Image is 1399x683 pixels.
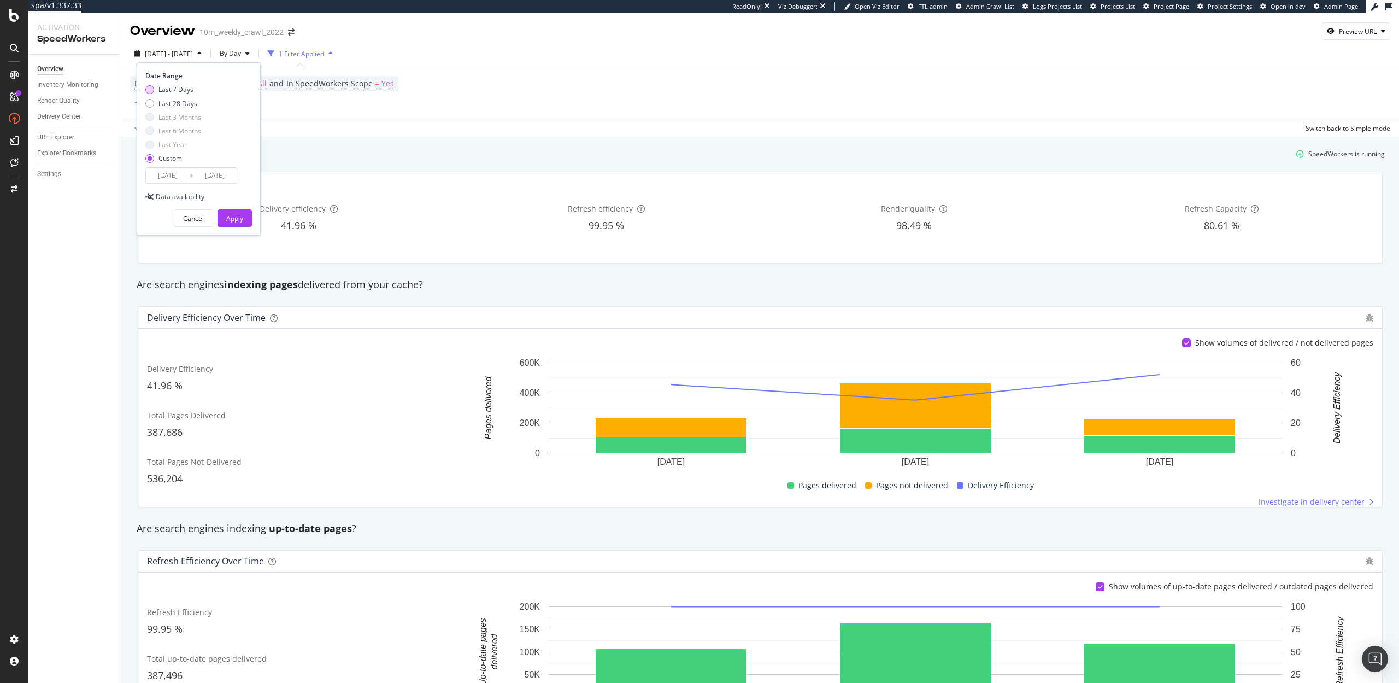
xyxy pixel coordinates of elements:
span: Refresh efficiency [568,203,633,214]
text: [DATE] [657,457,685,466]
text: 100 [1291,602,1306,611]
span: Admin Page [1324,2,1358,10]
a: Project Page [1143,2,1189,11]
span: Refresh Capacity [1185,203,1247,214]
div: Open Intercom Messenger [1362,646,1388,672]
text: 100K [520,647,540,656]
div: Delivery Efficiency over time [147,312,266,323]
span: By Day [215,49,241,58]
div: Are search engines delivered from your cache? [131,278,1389,292]
text: 200K [520,418,540,428]
text: 75 [1291,624,1301,634]
span: Refresh Efficiency [147,607,212,617]
span: Investigate in delivery center [1259,497,1365,507]
div: Preview URL [1339,27,1377,36]
span: 387,686 [147,425,183,439]
a: URL Explorer [37,132,113,143]
span: All [257,76,267,91]
a: FTL admin [908,2,948,11]
div: Switch back to Simple mode [1306,124,1390,133]
span: Render quality [881,203,935,214]
div: bug [1366,557,1373,565]
div: 10m_weekly_crawl_2022 [199,27,284,38]
a: Settings [37,168,113,180]
div: Last 3 Months [145,113,201,122]
div: Date Range [145,71,249,80]
span: Projects List [1101,2,1135,10]
div: Last Year [145,140,201,149]
div: Viz Debugger: [778,2,818,11]
span: Yes [381,76,394,91]
div: Refresh Efficiency over time [147,556,264,567]
a: Overview [37,63,113,75]
div: Custom [145,154,201,163]
span: = [375,78,379,89]
text: Delivery Efficiency [1332,372,1342,444]
div: Explorer Bookmarks [37,148,96,159]
div: Last 28 Days [145,99,201,108]
button: Switch back to Simple mode [1301,119,1390,137]
a: Open Viz Editor [844,2,900,11]
text: delivered [490,633,499,669]
div: Custom [158,154,182,163]
a: Explorer Bookmarks [37,148,113,159]
span: 99.95 % [589,219,624,232]
text: [DATE] [902,457,929,466]
text: 150K [520,624,540,634]
span: FTL admin [918,2,948,10]
text: 60 [1291,358,1301,367]
text: 40 [1291,388,1301,398]
span: Project Settings [1208,2,1252,10]
span: Open Viz Editor [855,2,900,10]
span: 387,496 [147,669,183,682]
span: [DATE] - [DATE] [145,49,193,59]
div: Overview [37,63,63,75]
div: Last 28 Days [158,99,197,108]
text: [DATE] [1146,457,1173,466]
input: End Date [193,168,237,183]
span: Delivery Efficiency [147,364,213,374]
text: 0 [535,448,540,458]
a: Logs Projects List [1022,2,1082,11]
text: 600K [520,358,540,367]
span: Project Page [1154,2,1189,10]
button: Apply [218,209,252,227]
text: 400K [520,388,540,398]
div: SpeedWorkers [37,33,112,45]
div: Cancel [183,214,204,223]
div: bug [1366,314,1373,322]
a: Project Settings [1197,2,1252,11]
div: Delivery Center [37,111,81,122]
span: Logs Projects List [1033,2,1082,10]
div: Data availability [156,192,204,201]
a: Admin Page [1314,2,1358,11]
span: 41.96 % [281,219,316,232]
div: Last Year [158,140,187,149]
button: Cancel [174,209,213,227]
span: 99.95 % [147,622,183,635]
div: Show volumes of delivered / not delivered pages [1195,337,1373,348]
text: 50 [1291,647,1301,656]
div: Activation [37,22,112,33]
svg: A chart. [457,357,1373,470]
span: Open in dev [1271,2,1306,10]
span: 41.96 % [147,379,183,392]
div: URL Explorer [37,132,74,143]
span: In SpeedWorkers Scope [286,78,373,89]
span: Admin Crawl List [966,2,1014,10]
button: By Day [215,45,254,62]
span: Device [134,78,158,89]
a: Render Quality [37,95,113,107]
div: Last 6 Months [145,126,201,136]
strong: indexing pages [224,278,298,291]
button: 1 Filter Applied [263,45,337,62]
input: Start Date [146,168,190,183]
div: arrow-right-arrow-left [288,28,295,36]
span: 80.61 % [1204,219,1239,232]
a: Delivery Center [37,111,113,122]
div: Render Quality [37,95,80,107]
div: Are search engines indexing ? [131,522,1389,536]
span: Pages delivered [798,479,856,492]
span: Total Pages Not-Delivered [147,457,242,467]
